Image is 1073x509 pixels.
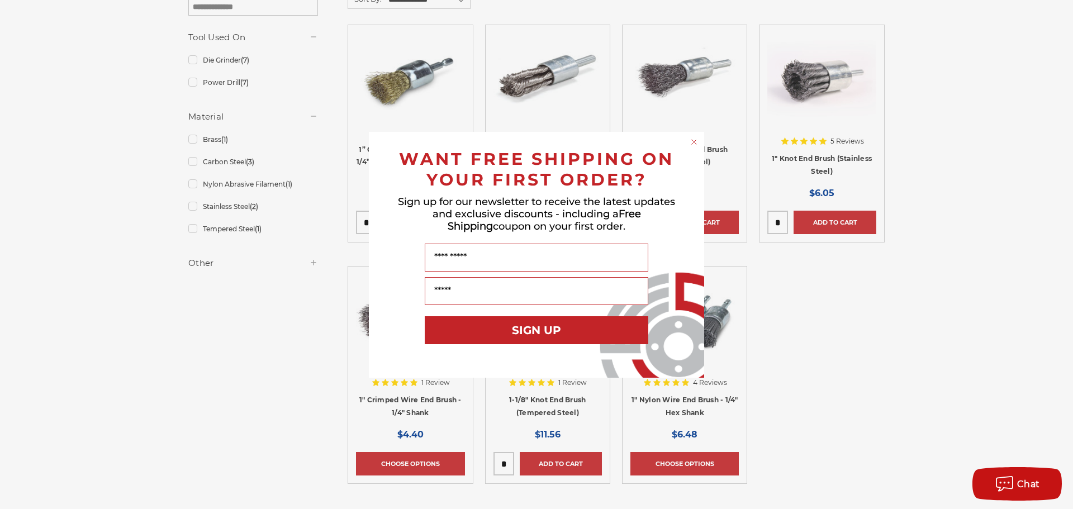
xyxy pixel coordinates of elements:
[972,467,1062,501] button: Chat
[399,149,674,190] span: WANT FREE SHIPPING ON YOUR FIRST ORDER?
[689,136,700,148] button: Close dialog
[425,316,648,344] button: SIGN UP
[398,196,675,232] span: Sign up for our newsletter to receive the latest updates and exclusive discounts - including a co...
[1017,479,1040,489] span: Chat
[448,208,641,232] span: Free Shipping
